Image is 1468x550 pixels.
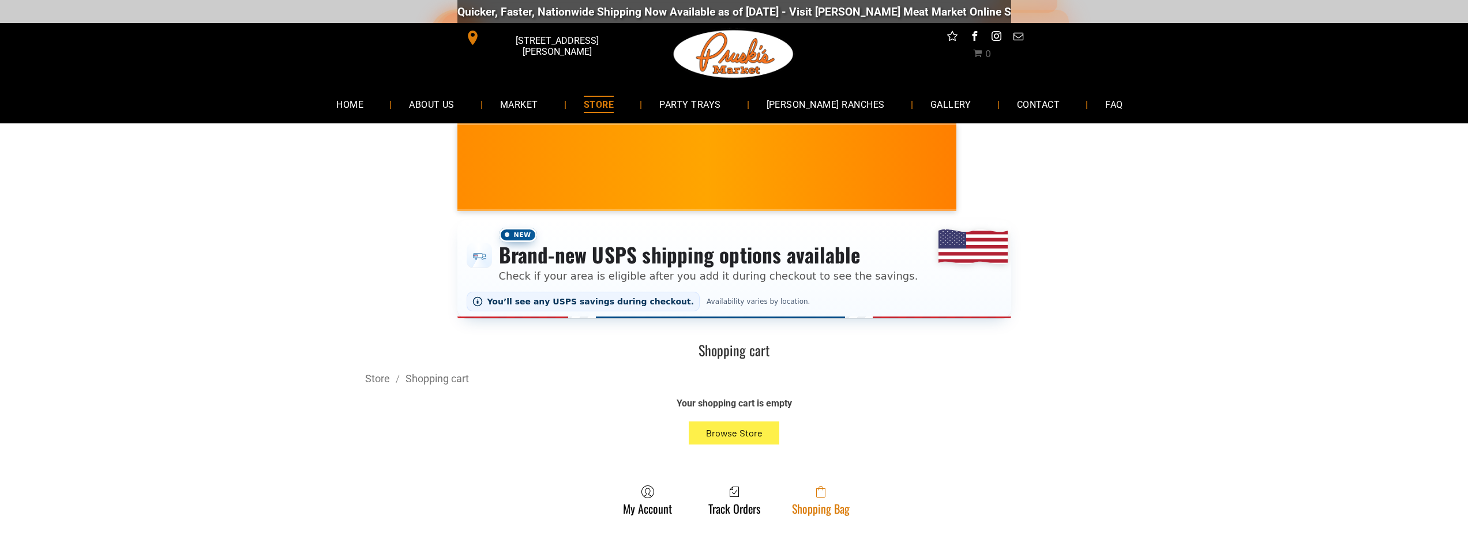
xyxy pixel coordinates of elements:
span: / [390,372,406,385]
a: ABOUT US [392,89,472,119]
span: You’ll see any USPS savings during checkout. [487,297,694,306]
a: instagram [989,29,1004,47]
span: Availability varies by location. [704,297,812,306]
span: New [499,228,537,242]
a: HOME [319,89,381,119]
h1: Shopping cart [365,341,1103,359]
p: Check if your area is eligible after you add it during checkout to see the savings. [499,268,918,284]
a: CONTACT [1000,89,1077,119]
span: Browse Store [706,428,763,439]
a: Shopping cart [406,372,469,385]
a: Shopping Bag [786,485,855,515]
div: Your shopping cart is empty [527,397,942,410]
a: email [1011,29,1026,47]
div: Shipping options announcement [457,220,1011,318]
a: My Account [617,485,678,515]
a: Social network [945,29,960,47]
div: Quicker, Faster, Nationwide Shipping Now Available as of [DATE] - Visit [PERSON_NAME] Meat Market... [457,5,1156,18]
a: Store [365,372,390,385]
a: FAQ [1088,89,1140,119]
span: 0 [985,48,991,59]
h3: Brand-new USPS shipping options available [499,242,918,268]
button: Browse Store [689,421,780,444]
a: Track Orders [703,485,766,515]
img: Pruski-s+Market+HQ+Logo2-1920w.png [671,23,796,85]
a: facebook [967,29,982,47]
span: [STREET_ADDRESS][PERSON_NAME] [482,29,631,63]
a: [PERSON_NAME] RANCHES [749,89,902,119]
a: STORE [566,89,631,119]
a: [STREET_ADDRESS][PERSON_NAME] [457,29,634,47]
div: Breadcrumbs [365,371,1103,386]
a: PARTY TRAYS [642,89,738,119]
a: GALLERY [913,89,989,119]
a: MARKET [483,89,555,119]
